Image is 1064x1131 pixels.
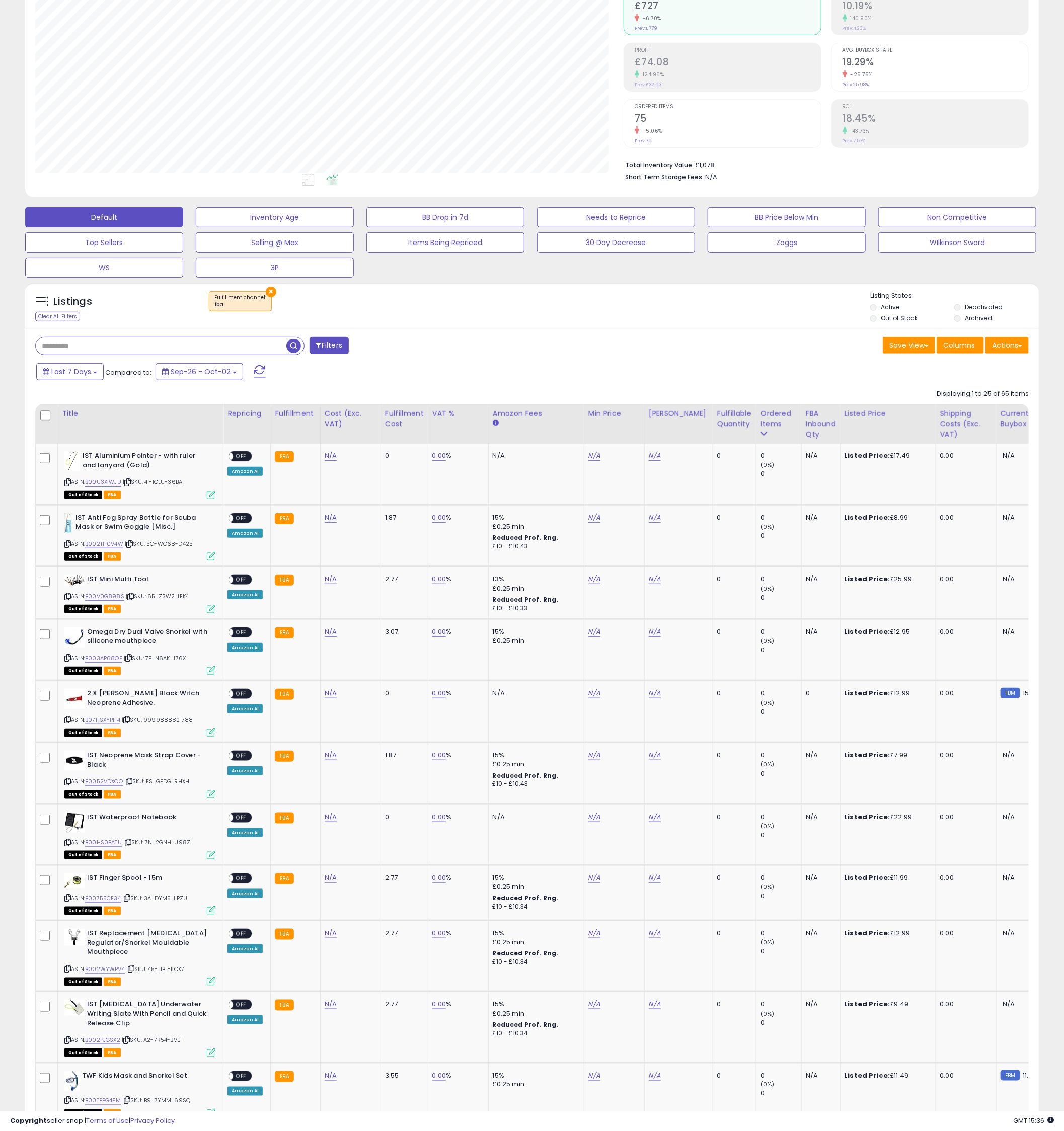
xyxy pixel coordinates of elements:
small: FBA [275,689,293,700]
div: 0 [385,451,420,460]
div: 0 [385,689,420,698]
a: 0.00 [432,688,446,698]
small: Prev: £32.93 [635,82,662,88]
img: 31JHcoil7GL._SL40_.jpg [64,451,80,471]
a: B002PJGSX2 [85,1036,120,1044]
small: (0%) [761,585,775,593]
button: Inventory Age [196,207,354,227]
button: Non Competitive [878,207,1036,227]
small: FBA [275,575,293,586]
a: N/A [588,688,600,698]
div: 0.00 [940,575,989,584]
div: 0.00 [940,513,989,522]
div: 0 [717,813,748,822]
span: FBA [104,790,121,799]
a: N/A [588,574,600,584]
div: 0 [761,813,801,822]
span: N/A [1003,812,1015,822]
span: Avg. Buybox Share [843,48,1029,53]
a: N/A [649,812,661,822]
span: All listings that are currently out of stock and unavailable for purchase on Amazon [64,491,102,499]
div: 2.77 [385,575,420,584]
a: N/A [325,574,337,584]
div: N/A [493,689,576,698]
small: Prev: £779 [635,25,657,31]
span: | SKU: 5G-WO68-D425 [125,540,193,548]
div: £0.25 min [493,522,576,531]
a: B002TH0V4W [85,540,123,548]
a: Privacy Policy [130,1116,175,1125]
div: ASIN: [64,873,215,914]
div: Current Buybox Price [1001,408,1052,429]
div: 0 [761,707,801,716]
div: 13% [493,575,576,584]
div: 0 [717,513,748,522]
b: IST Anti Fog Spray Bottle for Scuba Mask or Swim Goggle [Misc.] [75,513,198,534]
div: Listed Price [845,408,932,419]
span: FBA [104,491,121,499]
img: 312Xa633JXL._SL40_.jpg [64,689,85,709]
a: N/A [325,451,337,461]
span: All listings that are currently out of stock and unavailable for purchase on Amazon [64,667,102,675]
small: FBA [275,451,293,462]
b: Listed Price: [845,513,890,522]
div: Title [62,408,219,419]
a: N/A [588,812,600,822]
span: Fulfillment channel : [214,294,266,309]
a: N/A [588,1071,600,1081]
button: WIlkinson Sword [878,232,1036,253]
div: FBA inbound Qty [806,408,836,440]
button: BB Price Below Min [708,207,866,227]
h2: 75 [635,113,821,126]
a: B00V0G898S [85,592,124,601]
button: Columns [937,337,984,354]
span: Columns [943,340,975,350]
div: N/A [806,575,832,584]
div: 1.87 [385,513,420,522]
button: Needs to Reprice [537,207,695,227]
a: 0.00 [432,451,446,461]
a: 0.00 [432,812,446,822]
span: N/A [1003,451,1015,460]
a: N/A [588,750,600,760]
div: 0 [761,575,801,584]
span: Last 7 Days [51,367,91,377]
a: B00HS0BATU [85,838,122,847]
span: FBA [104,552,121,561]
button: Filters [310,337,349,354]
b: Reduced Prof. Rng. [493,595,559,604]
b: IST Finger Spool - 15m [87,873,209,885]
small: -5.06% [639,127,662,135]
div: N/A [493,813,576,822]
label: Out of Stock [881,314,918,322]
div: N/A [806,627,832,636]
a: N/A [588,451,600,461]
span: N/A [1003,627,1015,636]
b: Listed Price: [845,688,890,698]
a: N/A [588,627,600,637]
div: 0 [806,689,832,698]
div: 15% [493,627,576,636]
a: 0.00 [432,750,446,760]
div: Min Price [588,408,640,419]
div: 0 [717,751,748,760]
div: £10 - £10.43 [493,780,576,788]
a: N/A [649,1071,661,1081]
div: Amazon AI [227,766,263,775]
b: IST Aluminium Pointer - with ruler and lanyard (Gold) [83,451,205,472]
h2: 19.29% [843,56,1029,70]
span: OFF [233,514,249,522]
a: N/A [588,928,600,938]
div: N/A [806,513,832,522]
a: 0.00 [432,873,446,883]
small: (0%) [761,523,775,531]
div: 0.00 [940,451,989,460]
small: FBM [1001,688,1020,698]
a: N/A [325,873,337,883]
small: FBA [275,813,293,824]
div: % [432,689,481,698]
a: N/A [325,928,337,938]
img: 41Ul2wqzoOL._SL40_.jpg [64,1071,80,1091]
div: N/A [806,751,832,760]
a: N/A [588,513,600,523]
